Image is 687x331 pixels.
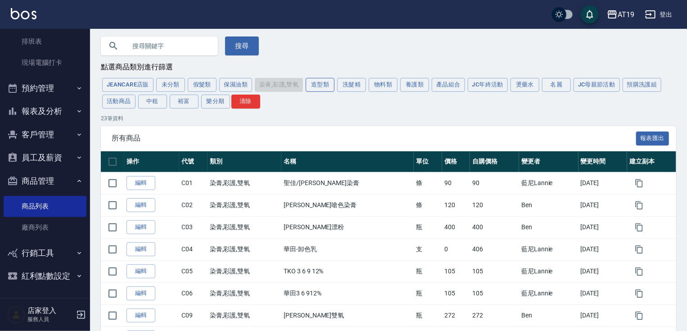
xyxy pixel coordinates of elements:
[579,282,628,304] td: [DATE]
[281,260,414,282] td: TKO 3 6 9 12%
[470,282,519,304] td: 105
[208,151,281,172] th: 類別
[208,238,281,260] td: 染膏,彩護,雙氧
[127,308,155,322] a: 編輯
[219,78,253,92] button: 保濕油類
[442,304,470,326] td: 272
[470,172,519,194] td: 90
[4,31,86,52] a: 排班表
[4,196,86,217] a: 商品列表
[414,304,442,326] td: 瓶
[208,194,281,216] td: 染膏,彩護,雙氧
[179,216,208,238] td: C03
[127,286,155,300] a: 編輯
[179,238,208,260] td: C04
[542,78,571,92] button: 名麗
[470,216,519,238] td: 400
[188,78,217,92] button: 假髮類
[127,198,155,212] a: 編輯
[470,238,519,260] td: 406
[579,260,628,282] td: [DATE]
[519,260,578,282] td: 藍尼Lannie
[281,194,414,216] td: [PERSON_NAME]嗆色染膏
[281,172,414,194] td: 聖佳/[PERSON_NAME]染膏
[127,220,155,234] a: 編輯
[442,216,470,238] td: 400
[102,95,136,109] button: 活動商品
[281,216,414,238] td: [PERSON_NAME]漂粉
[208,282,281,304] td: 染膏,彩護,雙氧
[101,63,676,72] div: 點選商品類別進行篩選
[414,172,442,194] td: 條
[627,151,676,172] th: 建立副本
[414,282,442,304] td: 瓶
[511,78,539,92] button: 燙藥水
[519,151,578,172] th: 變更者
[127,176,155,190] a: 編輯
[603,5,638,24] button: AT19
[124,151,179,172] th: 操作
[4,217,86,238] a: 廠商列表
[201,95,230,109] button: 樂分期
[4,100,86,123] button: 報表及分析
[4,77,86,100] button: 預約管理
[579,151,628,172] th: 變更時間
[208,172,281,194] td: 染膏,彩護,雙氧
[442,260,470,282] td: 105
[414,151,442,172] th: 單位
[127,242,155,256] a: 編輯
[470,260,519,282] td: 105
[432,78,465,92] button: 產品組合
[519,216,578,238] td: Ben
[112,134,636,143] span: 所有商品
[519,172,578,194] td: 藍尼Lannie
[623,78,662,92] button: 預購洗護組
[179,194,208,216] td: C02
[581,5,599,23] button: save
[579,304,628,326] td: [DATE]
[4,264,86,288] button: 紅利點數設定
[4,241,86,265] button: 行銷工具
[156,78,185,92] button: 未分類
[470,304,519,326] td: 272
[470,151,519,172] th: 自購價格
[519,238,578,260] td: 藍尼Lannie
[442,238,470,260] td: 0
[27,315,73,323] p: 服務人員
[208,216,281,238] td: 染膏,彩護,雙氧
[442,172,470,194] td: 90
[442,282,470,304] td: 105
[127,264,155,278] a: 編輯
[519,282,578,304] td: 藍尼Lannie
[519,194,578,216] td: Ben
[400,78,429,92] button: 養護類
[7,306,25,324] img: Person
[101,114,676,122] p: 23 筆資料
[27,306,73,315] h5: 店家登入
[337,78,366,92] button: 洗髮精
[281,282,414,304] td: 華田3 6 912%
[231,95,260,109] button: 清除
[208,304,281,326] td: 染膏,彩護,雙氧
[4,146,86,169] button: 員工及薪資
[414,238,442,260] td: 支
[636,131,669,145] button: 報表匯出
[170,95,199,109] button: 裕富
[179,282,208,304] td: C06
[636,133,669,142] a: 報表匯出
[281,238,414,260] td: 華田-卸色乳
[4,123,86,146] button: 客戶管理
[574,78,620,92] button: JC母親節活動
[519,304,578,326] td: Ben
[102,78,154,92] button: JeanCare店販
[579,172,628,194] td: [DATE]
[414,260,442,282] td: 瓶
[442,194,470,216] td: 120
[281,304,414,326] td: [PERSON_NAME]雙氧
[306,78,334,92] button: 造型類
[642,6,676,23] button: 登出
[579,194,628,216] td: [DATE]
[369,78,398,92] button: 物料類
[579,216,628,238] td: [DATE]
[4,169,86,193] button: 商品管理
